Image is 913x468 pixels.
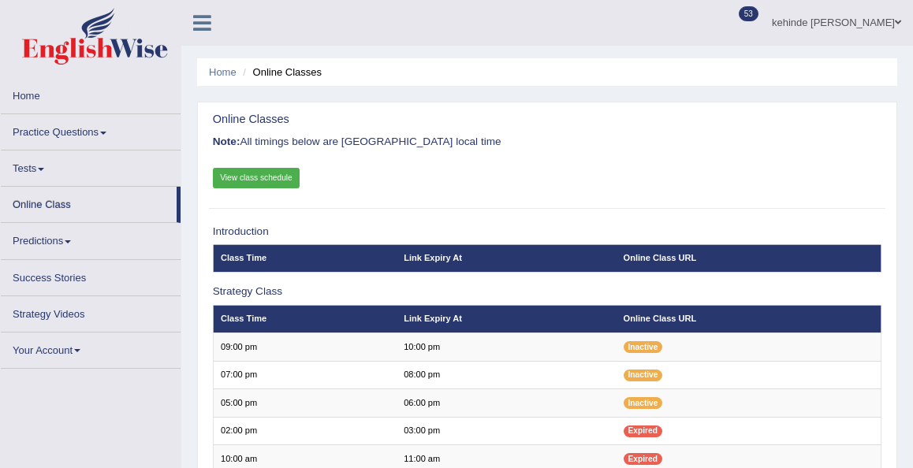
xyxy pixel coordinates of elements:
a: Predictions [1,223,181,254]
span: Expired [624,425,662,437]
td: 10:00 pm [397,333,616,361]
th: Online Class URL [616,305,881,332]
a: Strategy Videos [1,296,181,327]
span: Inactive [624,341,663,353]
td: 06:00 pm [397,389,616,417]
td: 09:00 pm [213,333,397,361]
li: Online Classes [239,65,322,80]
h2: Online Classes [213,113,628,126]
td: 03:00 pm [397,417,616,444]
span: Inactive [624,397,663,409]
a: Your Account [1,332,181,363]
b: Note: [213,136,240,147]
a: Online Class [1,187,177,217]
h3: All timings below are [GEOGRAPHIC_DATA] local time [213,136,882,148]
td: 07:00 pm [213,361,397,388]
span: Inactive [624,370,663,381]
h3: Strategy Class [213,286,882,298]
span: 53 [739,6,758,21]
span: Expired [624,453,662,465]
a: Home [209,66,237,78]
a: Tests [1,150,181,181]
th: Class Time [213,244,397,272]
td: 02:00 pm [213,417,397,444]
th: Class Time [213,305,397,332]
a: Success Stories [1,260,181,291]
th: Link Expiry At [397,305,616,332]
th: Online Class URL [616,244,881,272]
a: View class schedule [213,168,300,188]
th: Link Expiry At [397,244,616,272]
a: Home [1,78,181,109]
a: Practice Questions [1,114,181,145]
td: 08:00 pm [397,361,616,388]
h3: Introduction [213,226,882,238]
td: 05:00 pm [213,389,397,417]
